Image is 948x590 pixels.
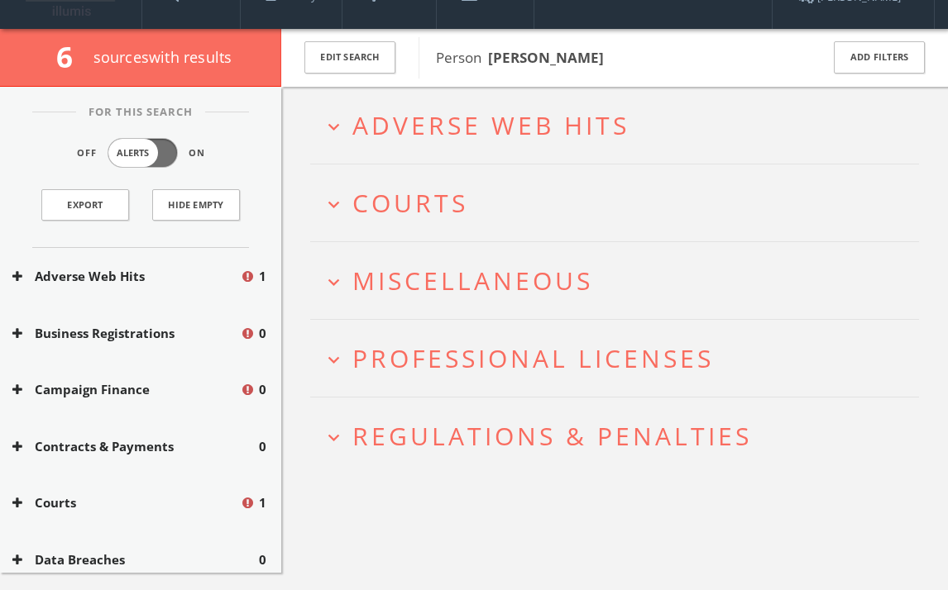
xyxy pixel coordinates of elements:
button: Campaign Finance [12,380,240,399]
span: 0 [259,550,266,569]
span: 1 [259,267,266,286]
span: Off [77,146,97,160]
span: Person [436,48,604,67]
button: Data Breaches [12,550,259,569]
button: Edit Search [304,41,395,74]
span: 0 [259,324,266,343]
span: On [189,146,205,160]
button: Add Filters [834,41,925,74]
button: Hide Empty [152,189,240,221]
button: expand_moreProfessional Licenses [323,345,919,372]
span: Adverse Web Hits [352,108,630,142]
button: expand_moreAdverse Web Hits [323,112,919,139]
span: 1 [259,493,266,512]
button: expand_moreCourts [323,189,919,216]
span: source s with results [93,47,232,67]
i: expand_more [323,271,345,293]
button: Contracts & Payments [12,437,259,456]
span: 6 [56,37,87,76]
i: expand_more [323,426,345,449]
button: expand_moreMiscellaneous [323,267,919,294]
i: expand_more [323,349,345,371]
a: Export [41,189,129,221]
span: 0 [259,437,266,456]
span: Courts [352,186,468,220]
span: Miscellaneous [352,264,593,297]
span: Professional Licenses [352,341,714,375]
button: Courts [12,493,240,512]
span: Regulations & Penalties [352,419,752,453]
button: Business Registrations [12,324,240,343]
span: 0 [259,380,266,399]
i: expand_more [323,193,345,216]
button: expand_moreRegulations & Penalties [323,422,919,450]
i: expand_more [323,116,345,138]
span: For This Search [76,104,205,121]
button: Adverse Web Hits [12,267,240,286]
b: [PERSON_NAME] [488,48,604,67]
